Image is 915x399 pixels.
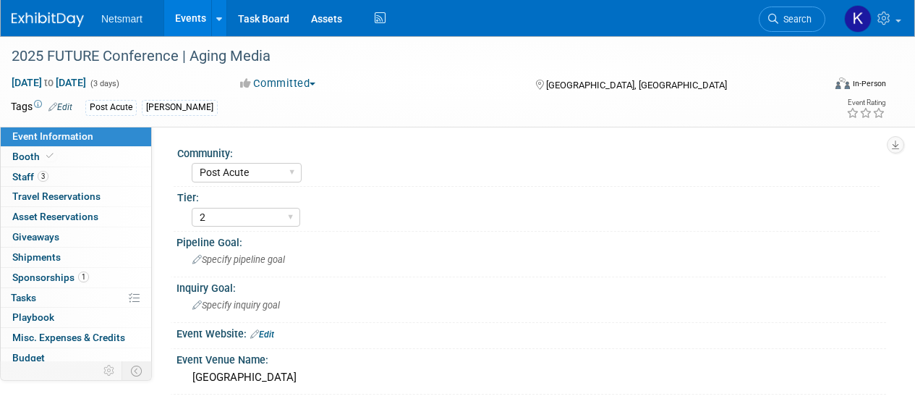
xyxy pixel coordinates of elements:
[176,323,886,342] div: Event Website:
[192,300,280,311] span: Specify inquiry goal
[835,77,850,89] img: Format-Inperson.png
[12,311,54,323] span: Playbook
[12,190,101,202] span: Travel Reservations
[176,232,886,250] div: Pipeline Goal:
[192,254,285,265] span: Specify pipeline goal
[1,227,151,247] a: Giveaways
[846,99,885,106] div: Event Rating
[11,99,72,116] td: Tags
[12,352,45,364] span: Budget
[758,75,886,97] div: Event Format
[12,171,48,182] span: Staff
[1,348,151,368] a: Budget
[1,248,151,267] a: Shipments
[235,76,321,91] button: Committed
[89,79,119,88] span: (3 days)
[176,349,886,367] div: Event Venue Name:
[122,361,152,380] td: Toggle Event Tabs
[250,329,274,340] a: Edit
[12,231,59,243] span: Giveaways
[97,361,122,380] td: Personalize Event Tab Strip
[7,43,812,70] div: 2025 FUTURE Conference | Aging Media
[12,130,93,142] span: Event Information
[1,147,151,167] a: Booth
[142,100,218,115] div: [PERSON_NAME]
[176,277,886,295] div: Inquiry Goal:
[101,13,142,25] span: Netsmart
[546,80,727,91] span: [GEOGRAPHIC_DATA], [GEOGRAPHIC_DATA]
[1,268,151,287] a: Sponsorships1
[1,187,151,206] a: Travel Reservations
[38,171,48,182] span: 3
[78,272,89,282] span: 1
[12,272,89,283] span: Sponsorships
[1,328,151,348] a: Misc. Expenses & Credits
[759,7,825,32] a: Search
[177,143,880,161] div: Community:
[85,100,137,115] div: Post Acute
[12,332,125,343] span: Misc. Expenses & Credits
[844,5,872,33] img: Kaitlyn Woicke
[11,292,36,303] span: Tasks
[12,151,56,162] span: Booth
[12,251,61,263] span: Shipments
[177,187,880,205] div: Tier:
[12,211,98,222] span: Asset Reservations
[11,76,87,89] span: [DATE] [DATE]
[1,127,151,146] a: Event Information
[1,288,151,308] a: Tasks
[12,12,84,27] img: ExhibitDay
[42,77,56,88] span: to
[1,308,151,327] a: Playbook
[46,152,54,160] i: Booth reservation complete
[48,102,72,112] a: Edit
[852,78,886,89] div: In-Person
[778,14,812,25] span: Search
[1,207,151,227] a: Asset Reservations
[187,366,875,389] div: [GEOGRAPHIC_DATA]
[1,167,151,187] a: Staff3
